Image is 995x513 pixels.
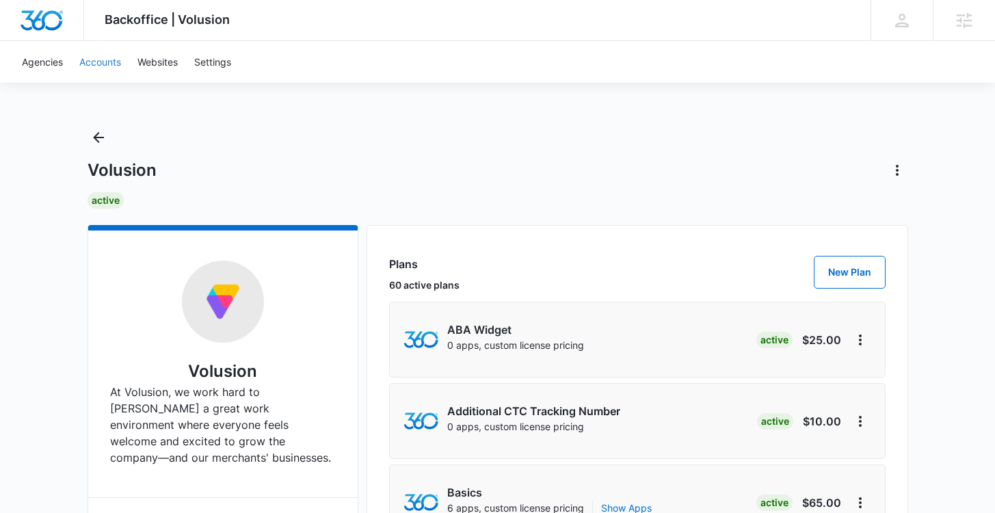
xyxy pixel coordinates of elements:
[88,192,124,209] div: ACTIVE
[803,413,841,430] p: $10.00
[447,419,584,434] p: 0 apps, custom license pricing
[14,41,71,83] a: Agencies
[389,256,460,272] h6: Plans
[88,127,109,148] button: Back
[849,329,871,351] button: more
[814,256,886,289] a: New Plan
[201,280,245,324] img: Volusion
[802,332,841,348] p: $25.00
[757,413,793,430] div: ACTIVE
[756,332,793,348] div: ACTIVE
[447,484,482,501] p: Basics
[389,278,460,292] p: 60 active plans
[849,410,871,432] button: more
[88,160,157,181] h1: Volusion
[129,41,186,83] a: Websites
[756,495,793,511] div: ACTIVE
[110,384,336,466] p: At Volusion, we work hard to [PERSON_NAME] a great work environment where everyone feels welcome ...
[447,403,620,419] p: Additional CTC Tracking Number
[71,41,129,83] a: Accounts
[447,338,584,352] p: 0 apps, custom license pricing
[447,321,512,338] p: ABA Widget
[105,12,230,27] span: Backoffice | Volusion
[886,159,908,181] button: Actions
[188,359,257,384] h2: Volusion
[802,495,841,511] p: $65.00
[186,41,239,83] a: Settings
